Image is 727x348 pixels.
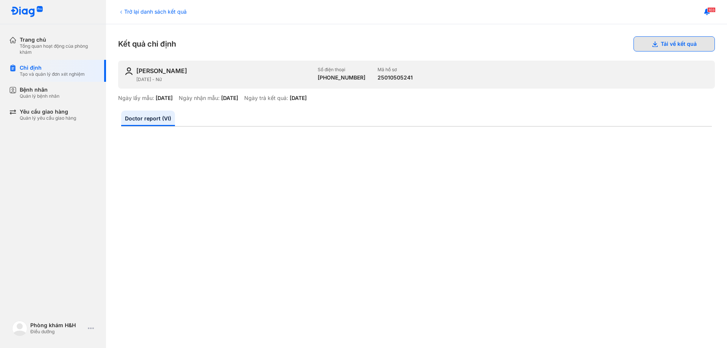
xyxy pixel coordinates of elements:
div: Chỉ định [20,64,85,71]
div: Yêu cầu giao hàng [20,108,76,115]
div: Quản lý bệnh nhân [20,93,59,99]
div: Kết quả chỉ định [118,36,715,51]
div: Ngày lấy mẫu: [118,95,154,101]
div: Số điện thoại [318,67,365,73]
div: [PERSON_NAME] [136,67,187,75]
div: Trở lại danh sách kết quả [118,8,187,16]
button: Tải về kết quả [633,36,715,51]
div: Phòng khám H&H [30,322,85,329]
div: Mã hồ sơ [378,67,413,73]
div: Tạo và quản lý đơn xét nghiệm [20,71,85,77]
div: [DATE] [290,95,307,101]
div: Ngày nhận mẫu: [179,95,220,101]
div: Quản lý yêu cầu giao hàng [20,115,76,121]
a: Doctor report (VI) [121,111,175,126]
div: Điều dưỡng [30,329,85,335]
div: Trang chủ [20,36,97,43]
div: [PHONE_NUMBER] [318,74,365,81]
div: [DATE] [156,95,173,101]
div: [DATE] - Nữ [136,76,312,83]
span: 103 [707,7,716,12]
img: user-icon [124,67,133,76]
div: [DATE] [221,95,238,101]
img: logo [11,6,43,18]
div: Tổng quan hoạt động của phòng khám [20,43,97,55]
div: Ngày trả kết quả: [244,95,288,101]
div: Bệnh nhân [20,86,59,93]
img: logo [12,321,27,336]
div: 25010505241 [378,74,413,81]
